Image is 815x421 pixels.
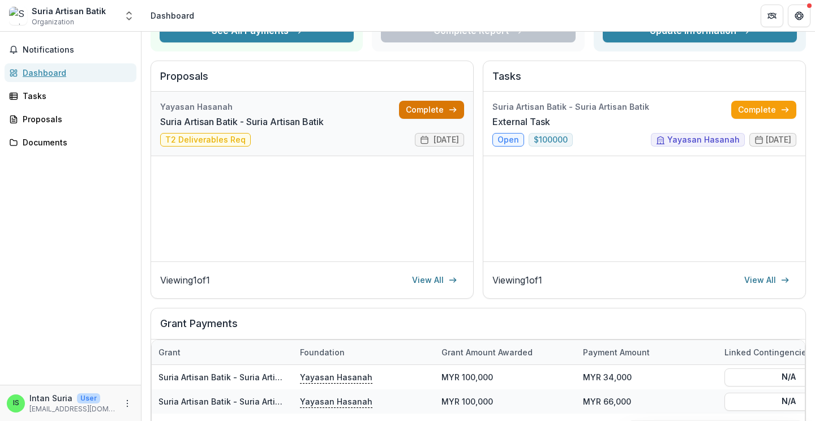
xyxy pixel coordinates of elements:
div: Grant [152,340,293,364]
a: View All [405,271,464,289]
div: MYR 100,000 [435,365,576,389]
div: Payment Amount [576,340,718,364]
p: Yayasan Hasanah [300,371,372,383]
a: Suria Artisan Batik - Suria Artisan Batik [158,397,312,406]
p: User [77,393,100,403]
div: Foundation [293,346,351,358]
button: Open entity switcher [121,5,137,27]
button: More [121,397,134,410]
span: Organization [32,17,74,27]
button: Notifications [5,41,136,59]
a: Proposals [5,110,136,128]
a: View All [737,271,796,289]
div: Suria Artisan Batik [32,5,106,17]
button: Partners [761,5,783,27]
button: Get Help [788,5,810,27]
a: Dashboard [5,63,136,82]
div: Intan Suria [13,399,19,407]
h2: Tasks [492,70,796,92]
p: Viewing 1 of 1 [492,273,542,287]
div: Dashboard [151,10,194,22]
div: Documents [23,136,127,148]
div: MYR 100,000 [435,389,576,414]
a: Complete [731,101,796,119]
nav: breadcrumb [146,7,199,24]
div: MYR 66,000 [576,389,718,414]
div: Grant amount awarded [435,346,539,358]
h2: Proposals [160,70,464,92]
img: Suria Artisan Batik [9,7,27,25]
div: Foundation [293,340,435,364]
a: Complete [399,101,464,119]
a: Suria Artisan Batik - Suria Artisan Batik [160,115,324,128]
p: Viewing 1 of 1 [160,273,210,287]
a: Documents [5,133,136,152]
div: Dashboard [23,67,127,79]
p: Yayasan Hasanah [300,395,372,407]
p: [EMAIL_ADDRESS][DOMAIN_NAME] [29,404,116,414]
div: Grant amount awarded [435,340,576,364]
div: Grant [152,346,187,358]
span: Notifications [23,45,132,55]
a: External Task [492,115,550,128]
div: Proposals [23,113,127,125]
h2: Grant Payments [160,317,796,339]
a: Suria Artisan Batik - Suria Artisan Batik [158,372,312,382]
p: Intan Suria [29,392,72,404]
div: Tasks [23,90,127,102]
div: MYR 34,000 [576,365,718,389]
a: Tasks [5,87,136,105]
div: Payment Amount [576,346,657,358]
